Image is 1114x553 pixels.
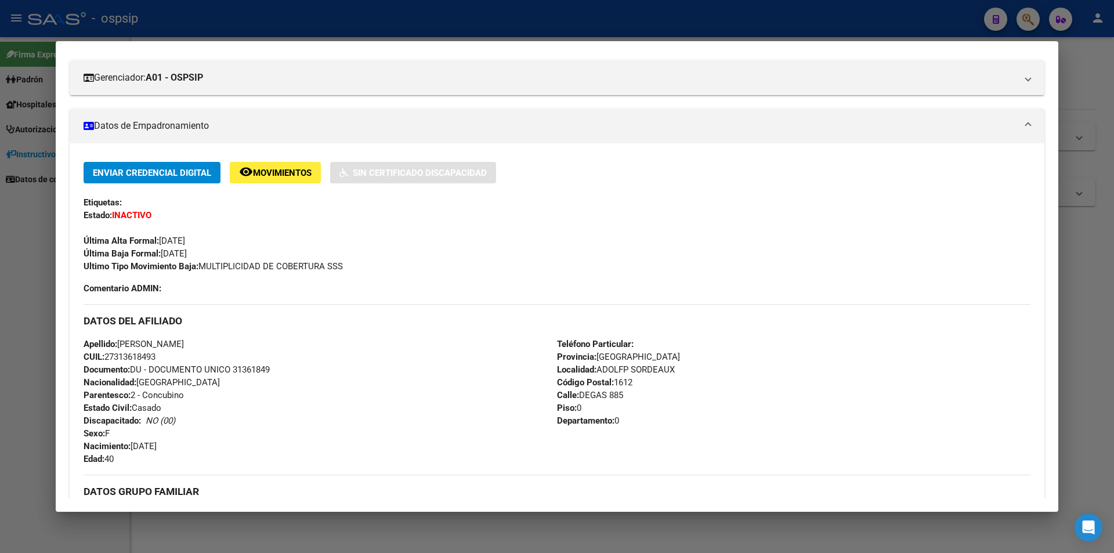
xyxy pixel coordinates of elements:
[84,403,161,413] span: Casado
[84,390,184,400] span: 2 - Concubino
[557,352,596,362] strong: Provincia:
[84,339,117,349] strong: Apellido:
[84,119,1017,133] mat-panel-title: Datos de Empadronamiento
[557,377,614,388] strong: Código Postal:
[84,236,159,246] strong: Última Alta Formal:
[84,197,122,208] strong: Etiquetas:
[84,261,343,272] span: MULTIPLICIDAD DE COBERTURA SSS
[84,441,131,451] strong: Nacimiento:
[253,168,312,178] span: Movimientos
[330,162,496,183] button: Sin Certificado Discapacidad
[84,248,187,259] span: [DATE]
[557,403,577,413] strong: Piso:
[70,60,1044,95] mat-expansion-panel-header: Gerenciador:A01 - OSPSIP
[84,236,185,246] span: [DATE]
[84,390,131,400] strong: Parentesco:
[557,364,596,375] strong: Localidad:
[84,162,220,183] button: Enviar Credencial Digital
[84,428,105,439] strong: Sexo:
[84,377,136,388] strong: Nacionalidad:
[239,165,253,179] mat-icon: remove_red_eye
[84,339,184,349] span: [PERSON_NAME]
[84,403,132,413] strong: Estado Civil:
[70,109,1044,143] mat-expansion-panel-header: Datos de Empadronamiento
[557,352,680,362] span: [GEOGRAPHIC_DATA]
[146,71,203,85] strong: A01 - OSPSIP
[84,454,114,464] span: 40
[84,261,198,272] strong: Ultimo Tipo Movimiento Baja:
[84,352,104,362] strong: CUIL:
[84,454,104,464] strong: Edad:
[93,168,211,178] span: Enviar Credencial Digital
[84,71,1017,85] mat-panel-title: Gerenciador:
[84,352,155,362] span: 27313618493
[557,377,632,388] span: 1612
[557,339,634,349] strong: Teléfono Particular:
[112,210,151,221] strong: INACTIVO
[84,428,110,439] span: F
[84,315,1030,327] h3: DATOS DEL AFILIADO
[557,390,623,400] span: DEGAS 885
[353,168,487,178] span: Sin Certificado Discapacidad
[84,441,157,451] span: [DATE]
[84,283,161,294] strong: Comentario ADMIN:
[84,415,141,426] strong: Discapacitado:
[84,210,112,221] strong: Estado:
[557,403,581,413] span: 0
[84,485,1030,498] h3: DATOS GRUPO FAMILIAR
[230,162,321,183] button: Movimientos
[84,248,161,259] strong: Última Baja Formal:
[84,364,270,375] span: DU - DOCUMENTO UNICO 31361849
[84,364,130,375] strong: Documento:
[557,415,614,426] strong: Departamento:
[557,415,619,426] span: 0
[1075,514,1102,541] div: Open Intercom Messenger
[557,390,579,400] strong: Calle:
[146,415,175,426] i: NO (00)
[557,364,675,375] span: ADOLFP SORDEAUX
[84,377,220,388] span: [GEOGRAPHIC_DATA]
